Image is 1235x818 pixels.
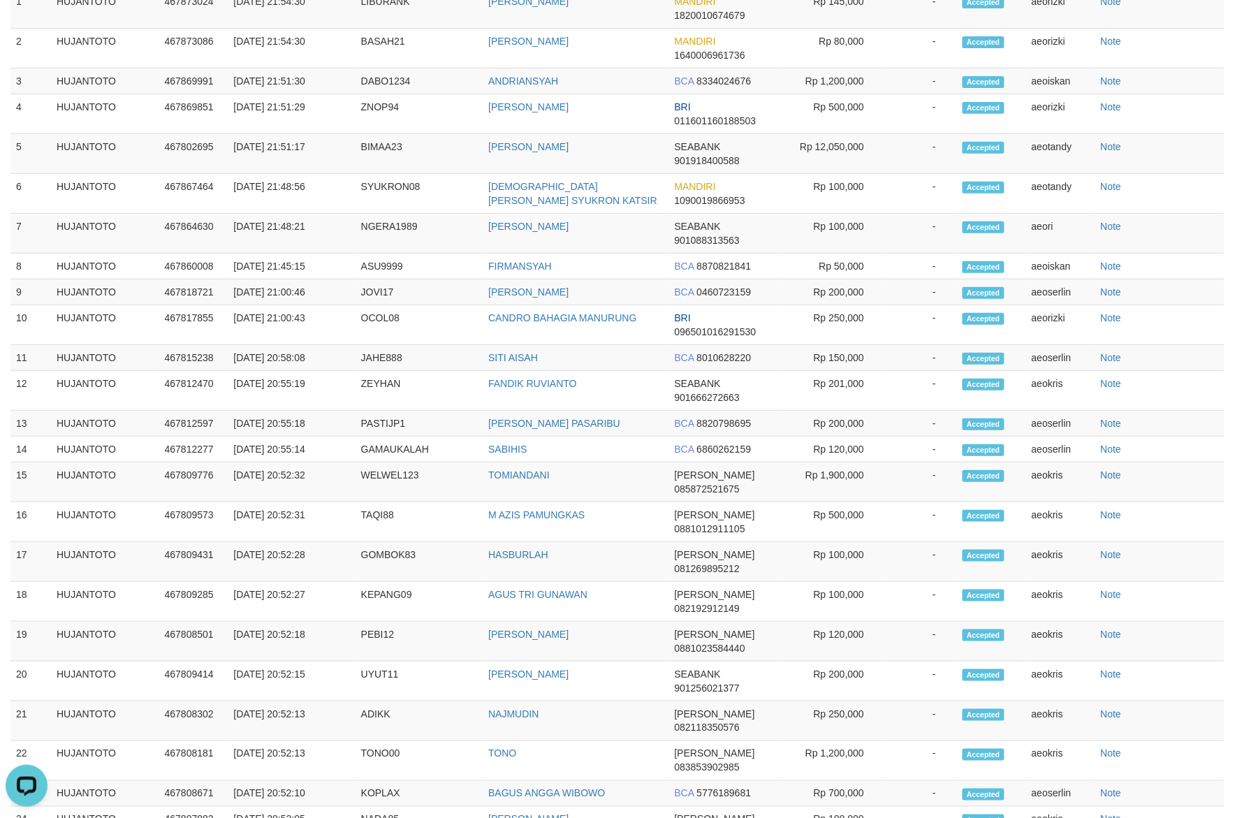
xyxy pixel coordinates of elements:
[963,313,1004,325] span: Accepted
[1026,582,1095,622] td: aeokris
[1101,75,1122,87] a: Note
[697,75,752,87] span: Copy 8334024676 to clipboard
[159,345,228,371] td: 467815238
[1026,622,1095,662] td: aeokris
[963,510,1004,522] span: Accepted
[10,582,51,622] td: 18
[228,94,356,134] td: [DATE] 21:51:29
[159,542,228,582] td: 467809431
[159,662,228,701] td: 467809414
[885,29,957,68] td: -
[159,701,228,741] td: 467808302
[885,174,957,214] td: -
[10,279,51,305] td: 9
[777,134,885,174] td: Rp 12,050,000
[51,345,159,371] td: HUJANTOTO
[488,629,569,640] a: [PERSON_NAME]
[228,134,356,174] td: [DATE] 21:51:17
[963,418,1004,430] span: Accepted
[885,741,957,781] td: -
[356,254,483,279] td: ASU9999
[963,353,1004,365] span: Accepted
[356,279,483,305] td: JOVI17
[488,261,552,272] a: FIRMANSYAH
[1026,701,1095,741] td: aeokris
[1101,352,1122,363] a: Note
[777,781,885,807] td: Rp 700,000
[228,345,356,371] td: [DATE] 20:58:08
[159,174,228,214] td: 467867464
[228,305,356,345] td: [DATE] 21:00:43
[777,214,885,254] td: Rp 100,000
[1026,371,1095,411] td: aeokris
[963,749,1004,761] span: Accepted
[1101,444,1122,455] a: Note
[963,221,1004,233] span: Accepted
[1026,542,1095,582] td: aeokris
[488,469,550,481] a: TOMIANDANI
[885,134,957,174] td: -
[488,669,569,680] a: [PERSON_NAME]
[51,94,159,134] td: HUJANTOTO
[488,75,558,87] a: ANDRIANSYAH
[51,701,159,741] td: HUJANTOTO
[675,115,757,126] span: Copy 011601160188503 to clipboard
[675,669,721,680] span: SEABANK
[885,305,957,345] td: -
[963,629,1004,641] span: Accepted
[697,788,752,799] span: Copy 5776189681 to clipboard
[228,701,356,741] td: [DATE] 20:52:13
[675,181,716,192] span: MANDIRI
[777,462,885,502] td: Rp 1,900,000
[356,502,483,542] td: TAQI88
[675,141,721,152] span: SEABANK
[675,748,755,759] span: [PERSON_NAME]
[488,101,569,112] a: [PERSON_NAME]
[228,622,356,662] td: [DATE] 20:52:18
[675,589,755,600] span: [PERSON_NAME]
[963,669,1004,681] span: Accepted
[10,462,51,502] td: 15
[1026,345,1095,371] td: aeoserlin
[488,549,548,560] a: HASBURLAH
[963,550,1004,562] span: Accepted
[356,542,483,582] td: GOMBOK83
[777,345,885,371] td: Rp 150,000
[51,214,159,254] td: HUJANTOTO
[697,444,752,455] span: Copy 6860262159 to clipboard
[777,68,885,94] td: Rp 1,200,000
[1101,708,1122,720] a: Note
[356,29,483,68] td: BASAH21
[777,29,885,68] td: Rp 80,000
[675,643,745,654] span: Copy 0881023584440 to clipboard
[356,701,483,741] td: ADIKK
[356,582,483,622] td: KEPANG09
[6,6,47,48] button: Open LiveChat chat widget
[675,523,745,534] span: Copy 0881012911105 to clipboard
[10,345,51,371] td: 11
[228,68,356,94] td: [DATE] 21:51:30
[228,214,356,254] td: [DATE] 21:48:21
[356,345,483,371] td: JAHE888
[963,444,1004,456] span: Accepted
[675,101,691,112] span: BRI
[1026,781,1095,807] td: aeoserlin
[1101,788,1122,799] a: Note
[1101,101,1122,112] a: Note
[777,279,885,305] td: Rp 200,000
[159,502,228,542] td: 467809573
[885,371,957,411] td: -
[777,741,885,781] td: Rp 1,200,000
[963,36,1004,48] span: Accepted
[159,622,228,662] td: 467808501
[1101,509,1122,520] a: Note
[51,582,159,622] td: HUJANTOTO
[963,470,1004,482] span: Accepted
[675,75,694,87] span: BCA
[885,68,957,94] td: -
[1101,36,1122,47] a: Note
[675,509,755,520] span: [PERSON_NAME]
[228,279,356,305] td: [DATE] 21:00:46
[159,68,228,94] td: 467869991
[51,437,159,462] td: HUJANTOTO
